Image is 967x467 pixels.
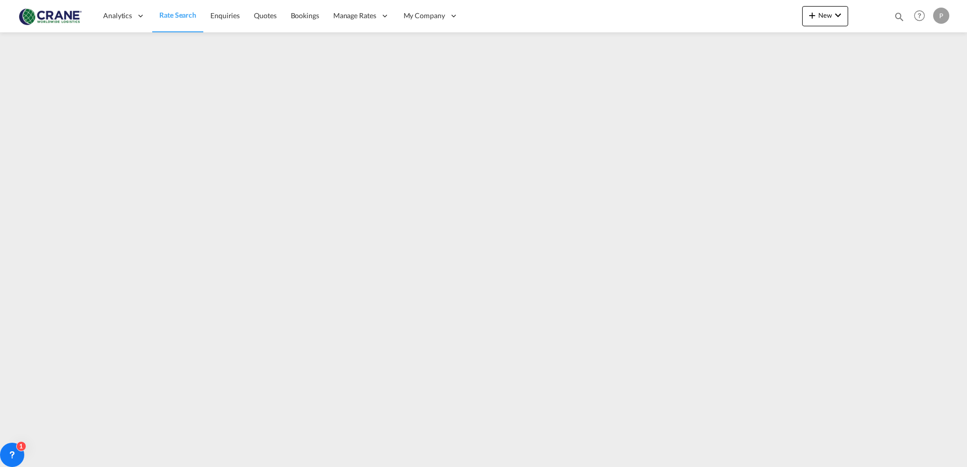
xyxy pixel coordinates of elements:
[806,11,844,19] span: New
[894,11,905,22] md-icon: icon-magnify
[254,11,276,20] span: Quotes
[911,7,928,24] span: Help
[103,11,132,21] span: Analytics
[333,11,376,21] span: Manage Rates
[802,6,848,26] button: icon-plus 400-fgNewicon-chevron-down
[159,11,196,19] span: Rate Search
[894,11,905,26] div: icon-magnify
[933,8,949,24] div: P
[806,9,818,21] md-icon: icon-plus 400-fg
[210,11,240,20] span: Enquiries
[291,11,319,20] span: Bookings
[911,7,933,25] div: Help
[832,9,844,21] md-icon: icon-chevron-down
[15,5,83,27] img: 374de710c13411efa3da03fd754f1635.jpg
[404,11,445,21] span: My Company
